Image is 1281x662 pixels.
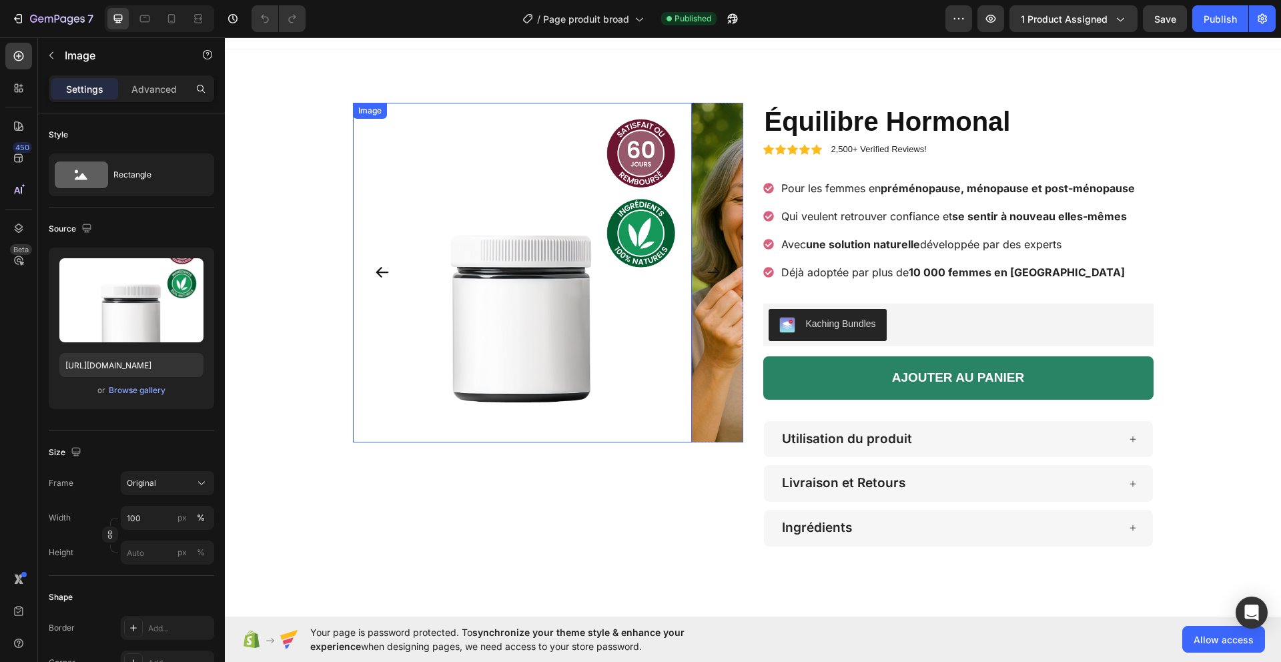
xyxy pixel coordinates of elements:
img: preview-image [59,258,203,342]
div: Undo/Redo [252,5,306,32]
button: Save [1143,5,1187,32]
span: Your page is password protected. To when designing pages, we need access to your store password. [310,625,737,653]
button: Allow access [1182,626,1265,653]
span: / [537,12,540,26]
div: Style [49,129,68,141]
input: px% [121,541,214,565]
label: Frame [49,477,73,489]
div: Border [49,622,75,634]
p: Livraison et Retours [557,438,681,454]
p: Pour les femmes en [556,143,910,159]
button: % [174,510,190,526]
iframe: Design area [225,37,1281,617]
div: Browse gallery [109,384,165,396]
p: Avec développée par des experts [556,199,910,215]
span: Allow access [1194,633,1254,647]
div: Add... [148,623,211,635]
div: Open Intercom Messenger [1236,597,1268,629]
button: px [193,510,209,526]
p: Qui veulent retrouver confiance et [556,171,910,187]
h1: Équilibre Hormonal [538,65,929,103]
p: Utilisation du produit [557,394,687,410]
div: 450 [13,142,32,153]
strong: une solution naturelle [581,200,695,214]
button: px [193,545,209,561]
img: KachingBundles.png [554,280,570,296]
span: 1 product assigned [1021,12,1108,26]
p: Advanced [131,82,177,96]
button: Browse gallery [108,384,166,397]
button: 1 product assigned [1009,5,1138,32]
span: Page produit broad [543,12,629,26]
p: 7 [87,11,93,27]
button: 7 [5,5,99,32]
div: Shape [49,591,73,603]
button: Carousel Next Arrow [470,216,508,254]
div: Publish [1204,12,1237,26]
p: Ingrédients [557,482,627,499]
img: gempages_574852831857607792-972baf01-60b2-4f1d-969a-756c9ea999f9.png [467,65,807,405]
span: synchronize your theme style & enhance your experience [310,627,685,652]
label: Height [49,547,73,559]
strong: 10 000 femmes en [GEOGRAPHIC_DATA] [684,228,900,242]
div: px [177,547,187,559]
strong: préménopause, ménopause et post-ménopause [656,144,910,157]
p: Image [65,47,178,63]
button: AJOUTER AU PANIER [538,319,929,362]
div: px [177,512,187,524]
div: Kaching Bundles [581,280,651,294]
span: Published [675,13,711,25]
div: Rectangle [113,159,195,190]
button: Publish [1192,5,1248,32]
span: Original [127,477,156,489]
p: Settings [66,82,103,96]
input: px% [121,506,214,530]
div: Source [49,220,95,238]
button: % [174,545,190,561]
span: or [97,382,105,398]
div: Beta [10,244,32,255]
div: AJOUTER AU PANIER [667,332,799,349]
strong: se sentir à nouveau elles-mêmes [727,172,902,186]
div: % [197,512,205,524]
label: Width [49,512,71,524]
div: Size [49,444,84,462]
input: https://example.com/image.jpg [59,353,203,377]
p: 2,500+ Verified Reviews! [606,107,702,118]
p: Déjà adoptée par plus de [556,227,910,243]
button: Original [121,471,214,495]
div: % [197,547,205,559]
span: Save [1154,13,1176,25]
button: Kaching Bundles [544,272,662,304]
